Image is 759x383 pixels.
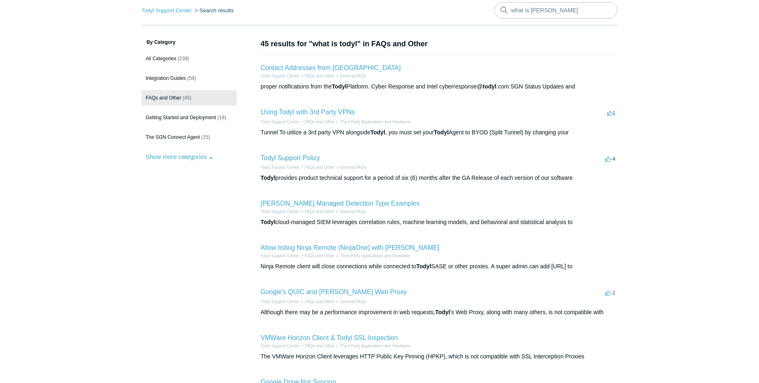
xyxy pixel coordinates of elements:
[142,7,192,14] a: Todyl Support Center
[261,174,617,182] div: provides product technical support for a period of six (6) months after the GA Release of each ve...
[299,343,334,349] li: FAQs and Other
[261,109,355,116] a: Using Todyl with 3rd Party VPNs
[494,2,617,18] input: Search
[261,288,407,295] a: Google's QUIC and [PERSON_NAME] Web Proxy
[261,175,275,181] em: Todyl
[146,134,200,140] span: The SGN Connect Agent
[146,75,186,81] span: Integration Guides
[142,90,237,106] a: FAQs and Other (45)
[305,209,334,214] a: FAQs and Other
[261,334,398,341] a: VMWare Horizon Client & Todyl SSL Inspection
[261,74,299,78] a: Todyl Support Center
[261,254,299,258] a: Todyl Support Center
[340,74,366,78] a: General FAQs
[142,110,237,125] a: Getting Started and Deployment (18)
[146,95,181,101] span: FAQs and Other
[340,299,366,304] a: General FAQs
[305,254,334,258] a: FAQs and Other
[434,129,448,136] em: Todyl
[299,299,334,305] li: FAQs and Other
[142,70,237,86] a: Integration Guides (59)
[201,134,210,140] span: (15)
[261,218,617,227] div: cloud-managed SIEM leverages correlation rules, machine learning models, and behavioral and stati...
[305,344,334,348] a: FAQs and Other
[261,128,617,137] div: Tunnel To utilize a 3rd party VPN alongside , you must set your Agent to BYOD (Split Tunnel) by c...
[261,154,320,161] a: Todyl Support Policy
[435,309,450,315] em: Todyl
[334,343,410,349] li: Third Party Applications and Hardware
[261,244,439,251] a: Allow listing Ninja Remote (NinjaOne) with [PERSON_NAME]
[334,253,410,259] li: Third Party Applications and Hardware
[299,164,334,170] li: FAQs and Other
[142,7,193,14] li: Todyl Support Center
[261,209,299,214] a: Todyl Support Center
[261,253,299,259] li: Todyl Support Center
[605,156,615,162] span: -4
[305,165,334,170] a: FAQs and Other
[146,115,216,120] span: Getting Started and Deployment
[261,39,617,50] h1: 45 results for "what is todyl" in FAQs and Other
[261,200,420,207] a: [PERSON_NAME] Managed Detection Type Examples
[299,73,334,79] li: FAQs and Other
[299,119,334,125] li: FAQs and Other
[146,56,176,61] span: All Categories
[261,164,299,170] li: Todyl Support Center
[261,344,299,348] a: Todyl Support Center
[334,164,366,170] li: General FAQs
[142,51,237,66] a: All Categories (238)
[142,129,237,145] a: The SGN Connect Agent (15)
[340,254,410,258] a: Third Party Applications and Hardware
[217,115,226,120] span: (18)
[334,208,366,215] li: General FAQs
[605,290,615,296] span: -1
[305,120,334,124] a: FAQs and Other
[261,208,299,215] li: Todyl Support Center
[261,120,299,124] a: Todyl Support Center
[142,39,237,46] h3: By Category
[305,299,334,304] a: FAQs and Other
[261,119,299,125] li: Todyl Support Center
[261,299,299,304] a: Todyl Support Center
[305,74,334,78] a: FAQs and Other
[299,208,334,215] li: FAQs and Other
[193,7,234,14] li: Search results
[183,95,191,101] span: (45)
[261,308,617,317] div: Although there may be a performance improvement in web requests, 's Web Proxy, along with many ot...
[261,299,299,305] li: Todyl Support Center
[261,352,617,361] div: The VMWare Horizon Client leverages HTTP Public Key Pinning (HPKP), which is not compatible with ...
[261,343,299,349] li: Todyl Support Center
[299,253,334,259] li: FAQs and Other
[340,165,366,170] a: General FAQs
[261,64,401,71] a: Contact Addresses from [GEOGRAPHIC_DATA]
[334,73,366,79] li: General FAQs
[261,82,617,91] div: proper notifications from the Platform. Cyber Response and Intel cyberresponse@ .com SGN Status U...
[187,75,196,81] span: (59)
[178,56,189,61] span: (238)
[416,263,431,270] em: Todyl
[332,83,347,90] em: Todyl
[261,262,617,271] div: Ninja Remote client will close connections while connected to SASE or other proxies. A super admi...
[370,129,385,136] em: Todyl
[261,219,275,225] em: Todyl
[261,165,299,170] a: Todyl Support Center
[334,299,366,305] li: General FAQs
[334,119,410,125] li: Third Party Applications and Hardware
[261,73,299,79] li: Todyl Support Center
[340,344,410,348] a: Third Party Applications and Hardware
[607,110,615,116] span: 1
[340,209,366,214] a: General FAQs
[340,120,410,124] a: Third Party Applications and Hardware
[142,149,218,164] button: Show more categories
[483,83,496,90] em: todyl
